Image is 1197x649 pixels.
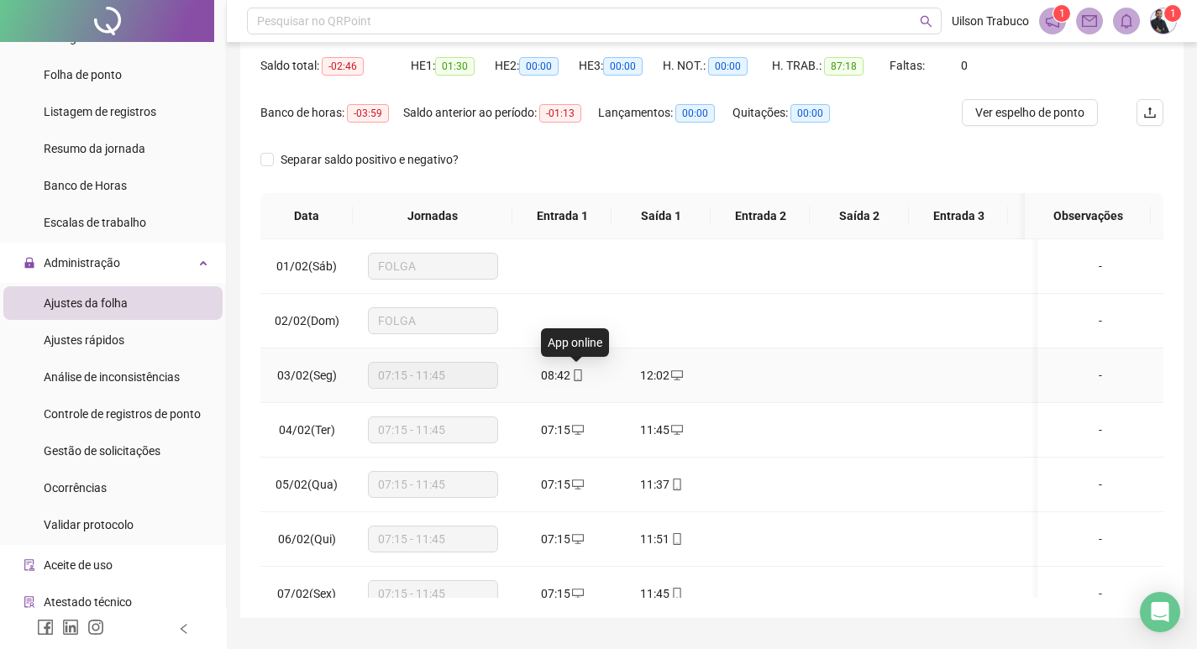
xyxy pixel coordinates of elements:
span: 08:42 [541,369,570,382]
span: upload [1143,106,1157,119]
span: Ajustes da folha [44,296,128,310]
span: Separar saldo positivo e negativo? [274,150,465,169]
span: FOLGA [378,254,488,279]
span: mobile [669,479,683,490]
span: 07:15 [541,587,570,600]
div: Quitações: [732,103,850,123]
span: Atestado técnico [44,595,132,609]
span: 01:30 [435,57,475,76]
span: desktop [570,533,584,545]
span: 07:15 - 11:45 [378,363,488,388]
span: bell [1119,13,1134,29]
th: Saída 3 [1008,193,1107,239]
span: linkedin [62,619,79,636]
span: -02:46 [322,57,364,76]
span: Ajustes rápidos [44,333,124,347]
th: Observações [1025,193,1151,239]
span: desktop [570,588,584,599]
th: Data [260,193,353,239]
th: Jornadas [353,193,512,239]
div: H. NOT.: [663,56,772,76]
span: - [1099,532,1102,546]
span: 07:15 - 11:45 [378,417,488,442]
span: Gestão de solicitações [44,444,160,458]
sup: 1 [1053,5,1070,22]
span: Resumo da jornada [44,142,145,155]
span: -03:59 [347,104,389,123]
span: facebook [37,619,54,636]
sup: Atualize o seu contato no menu Meus Dados [1164,5,1181,22]
span: 11:45 [640,423,669,437]
span: Ocorrências [44,481,107,495]
span: 12:02 [640,369,669,382]
div: Banco de horas: [260,103,403,123]
span: Listagem de registros [44,105,156,118]
span: 07:15 - 11:45 [378,526,488,552]
div: HE 3: [579,56,663,76]
span: Administração [44,256,120,270]
span: mobile [570,369,584,381]
span: - [1099,587,1102,600]
span: Faltas: [890,59,927,72]
span: Folha de ponto [44,68,122,81]
span: Ver espelho de ponto [975,103,1084,122]
span: solution [24,596,35,608]
span: 07:15 [541,532,570,546]
span: desktop [669,424,683,436]
button: Ver espelho de ponto [962,99,1098,126]
span: lock [24,257,35,269]
span: Validar protocolo [44,518,134,531]
span: mobile [669,533,683,545]
span: search [920,15,932,28]
span: mobile [669,588,683,599]
span: 04/02(Ter) [279,423,335,437]
span: 07:15 [541,478,570,491]
span: -01:13 [539,104,581,123]
th: Saída 1 [612,193,711,239]
span: 00:00 [519,57,559,76]
span: 00:00 [790,104,830,123]
span: 07/02(Sex) [277,587,336,600]
span: 87:18 [824,57,864,76]
span: Análise de inconsistências [44,370,180,384]
span: - [1099,423,1102,437]
span: 05/02(Qua) [276,478,338,491]
span: 02/02(Dom) [275,314,339,327]
span: 11:45 [640,587,669,600]
span: notification [1045,13,1060,29]
span: Escalas de trabalho [44,216,146,229]
span: mail [1082,13,1097,29]
div: H. TRAB.: [772,56,890,76]
span: - [1099,369,1102,382]
div: Open Intercom Messenger [1140,592,1180,632]
span: 1 [1059,8,1065,19]
th: Entrada 1 [512,193,612,239]
span: Banco de Horas [44,179,127,192]
span: - [1099,259,1102,273]
span: - [1099,478,1102,491]
img: 38507 [1151,8,1176,34]
div: HE 1: [411,56,495,76]
div: HE 2: [495,56,579,76]
span: Controle de registros de ponto [44,407,201,421]
span: Observações [1038,207,1137,225]
span: 00:00 [675,104,715,123]
span: 1 [1170,8,1176,19]
span: 06/02(Qui) [278,532,336,546]
th: Saída 2 [810,193,909,239]
span: 11:37 [640,478,669,491]
div: App online [541,328,609,357]
span: 07:15 [541,423,570,437]
span: 00:00 [708,57,748,76]
span: - [1099,314,1102,327]
th: Entrada 2 [711,193,810,239]
span: FOLGA [378,308,488,333]
span: 01/02(Sáb) [276,259,337,273]
div: Saldo anterior ao período: [403,103,598,123]
span: desktop [570,479,584,490]
span: audit [24,559,35,571]
span: 07:15 - 11:45 [378,472,488,497]
span: left [178,623,190,635]
span: desktop [570,424,584,436]
span: 0 [961,59,968,72]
